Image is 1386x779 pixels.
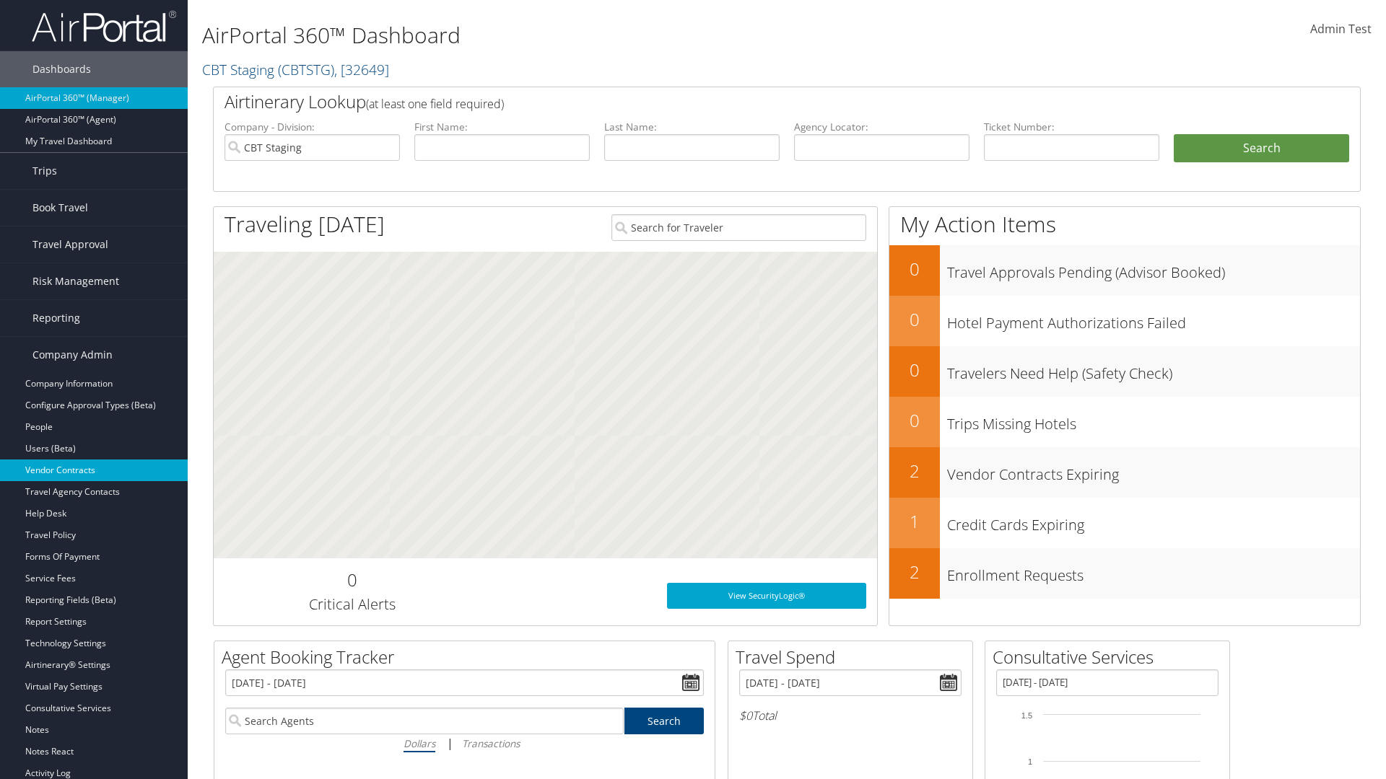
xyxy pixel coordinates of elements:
[889,459,940,483] h2: 2
[1028,757,1032,766] tspan: 1
[993,645,1229,669] h2: Consultative Services
[225,708,624,734] input: Search Agents
[947,558,1360,586] h3: Enrollment Requests
[889,307,940,332] h2: 0
[947,255,1360,283] h3: Travel Approvals Pending (Advisor Booked)
[225,568,479,592] h2: 0
[889,209,1360,239] h1: My Action Items
[1021,711,1032,720] tspan: 1.5
[624,708,705,734] a: Search
[225,209,385,239] h1: Traveling [DATE]
[225,120,400,134] label: Company - Division:
[889,548,1360,599] a: 2Enrollment Requests
[739,708,752,723] span: $0
[32,337,113,373] span: Company Admin
[1310,21,1372,37] span: Admin Test
[889,397,1360,447] a: 0Trips Missing Hotels
[889,245,1360,296] a: 0Travel Approvals Pending (Advisor Booked)
[32,226,108,263] span: Travel Approval
[334,60,389,79] span: , [ 32649 ]
[604,120,780,134] label: Last Name:
[222,645,715,669] h2: Agent Booking Tracker
[739,708,962,723] h6: Total
[1310,7,1372,52] a: Admin Test
[32,190,88,226] span: Book Travel
[462,736,520,750] i: Transactions
[366,96,504,112] span: (at least one field required)
[611,214,866,241] input: Search for Traveler
[889,257,940,281] h2: 0
[889,447,1360,498] a: 2Vendor Contracts Expiring
[667,583,866,609] a: View SecurityLogic®
[889,498,1360,548] a: 1Credit Cards Expiring
[404,736,435,750] i: Dollars
[278,60,334,79] span: ( CBTSTG )
[32,300,80,336] span: Reporting
[947,356,1360,384] h3: Travelers Need Help (Safety Check)
[225,594,479,615] h3: Critical Alerts
[947,508,1360,535] h3: Credit Cards Expiring
[889,346,1360,397] a: 0Travelers Need Help (Safety Check)
[1174,134,1349,163] button: Search
[947,407,1360,434] h3: Trips Missing Hotels
[32,263,119,299] span: Risk Management
[202,60,389,79] a: CBT Staging
[202,20,982,50] h1: AirPortal 360™ Dashboard
[225,734,704,752] div: |
[32,153,57,189] span: Trips
[889,509,940,534] h2: 1
[984,120,1159,134] label: Ticket Number:
[736,645,972,669] h2: Travel Spend
[889,296,1360,346] a: 0Hotel Payment Authorizations Failed
[414,120,590,134] label: First Name:
[889,358,940,382] h2: 0
[225,89,1254,114] h2: Airtinerary Lookup
[32,9,176,43] img: airportal-logo.png
[889,560,940,584] h2: 2
[947,306,1360,333] h3: Hotel Payment Authorizations Failed
[947,457,1360,485] h3: Vendor Contracts Expiring
[32,51,91,87] span: Dashboards
[794,120,969,134] label: Agency Locator:
[889,408,940,433] h2: 0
